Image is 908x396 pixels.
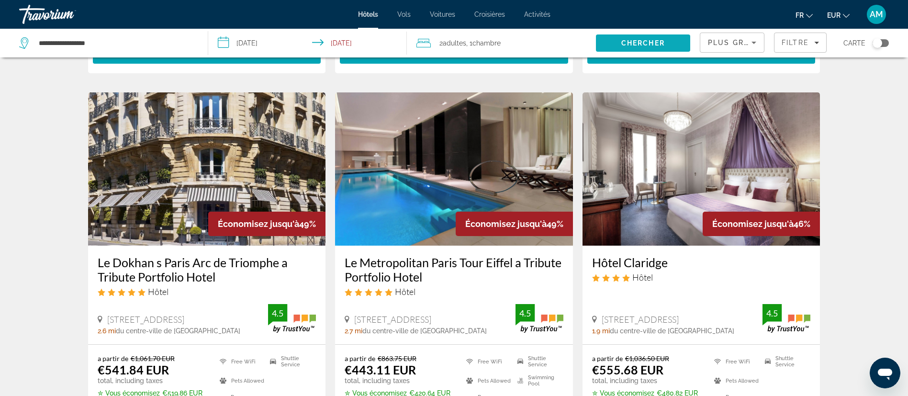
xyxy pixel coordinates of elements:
span: 1.9 mi [592,327,610,335]
a: Le Metropolitan Paris Tour Eiffel a Tribute Portfolio Hotel [345,255,563,284]
img: Le Dokhan s Paris Arc de Triomphe a Tribute Portfolio Hotel [88,92,326,246]
button: Change currency [827,8,850,22]
img: TrustYou guest rating badge [268,304,316,332]
li: Pets Allowed [461,373,512,388]
div: 5 star Hotel [345,286,563,297]
div: 5 star Hotel [98,286,316,297]
del: €863.75 EUR [378,354,416,362]
a: Le Dokhan s Paris Arc de Triomphe a Tribute Portfolio Hotel [98,255,316,284]
span: , 1 [466,36,501,50]
li: Swimming Pool [513,373,563,388]
div: 4.5 [268,307,287,319]
span: du centre-ville de [GEOGRAPHIC_DATA] [610,327,734,335]
button: Change language [796,8,813,22]
span: Hôtel [395,286,415,297]
p: total, including taxes [98,377,208,385]
span: Hôtel [148,286,168,297]
del: €1,036.50 EUR [625,354,669,362]
li: Free WiFi [215,354,266,369]
iframe: Bouton de lancement de la fenêtre de messagerie [870,358,900,388]
li: Pets Allowed [709,373,760,388]
span: Économisez jusqu'à [712,219,794,229]
a: Croisières [474,11,505,18]
button: Travelers: 2 adults, 0 children [407,29,596,57]
p: total, including taxes [345,377,454,385]
div: 4.5 [516,307,535,319]
a: Hôtel Claridge [592,255,811,270]
span: 2.7 mi [345,327,362,335]
button: Select check in and out date [208,29,407,57]
span: fr [796,11,804,19]
span: a partir de [345,354,375,362]
span: a partir de [98,354,128,362]
span: Économisez jusqu'à [218,219,299,229]
span: Chercher [621,39,665,47]
div: 49% [208,212,325,236]
img: Hôtel Claridge [583,92,820,246]
span: Économisez jusqu'à [465,219,547,229]
a: Travorium [19,2,115,27]
button: Sélectionner une chambre [340,46,568,64]
a: Vols [397,11,411,18]
button: Sélectionner une chambre [587,46,816,64]
button: Sélectionner une chambre [93,46,321,64]
input: Search hotel destination [38,36,193,50]
span: [STREET_ADDRESS] [354,314,431,325]
span: a partir de [592,354,623,362]
a: Sélectionner une chambre [587,49,816,59]
div: 46% [703,212,820,236]
a: Hôtels [358,11,378,18]
mat-select: Sort by [708,37,756,48]
li: Shuttle Service [760,354,811,369]
img: TrustYou guest rating badge [516,304,563,332]
span: Adultes [443,39,466,47]
del: €1,061.70 EUR [131,354,175,362]
button: Search [596,34,690,52]
div: 4 star Hotel [592,272,811,283]
span: Carte [843,36,865,50]
div: 49% [456,212,573,236]
a: Voitures [430,11,455,18]
span: Filtre [782,39,809,46]
span: 2 [439,36,466,50]
span: 2.6 mi [98,327,116,335]
span: du centre-ville de [GEOGRAPHIC_DATA] [362,327,487,335]
span: Chambre [472,39,501,47]
span: du centre-ville de [GEOGRAPHIC_DATA] [116,327,240,335]
a: Activités [524,11,550,18]
button: User Menu [864,4,889,24]
li: Free WiFi [709,354,760,369]
img: TrustYou guest rating badge [762,304,810,332]
span: [STREET_ADDRESS] [602,314,679,325]
span: EUR [827,11,841,19]
span: Plus grandes économies [708,39,822,46]
ins: €555.68 EUR [592,362,663,377]
span: Hôtel [632,272,653,283]
button: Filters [774,33,827,53]
p: total, including taxes [592,377,702,385]
span: AM [870,10,883,19]
li: Pets Allowed [215,373,266,388]
span: [STREET_ADDRESS] [107,314,184,325]
ins: €443.11 EUR [345,362,416,377]
li: Shuttle Service [513,354,563,369]
div: 4.5 [762,307,782,319]
li: Free WiFi [461,354,512,369]
li: Shuttle Service [265,354,316,369]
img: Le Metropolitan Paris Tour Eiffel a Tribute Portfolio Hotel [335,92,573,246]
button: Toggle map [865,39,889,47]
a: Sélectionner une chambre [93,49,321,59]
a: Sélectionner une chambre [340,49,568,59]
ins: €541.84 EUR [98,362,169,377]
